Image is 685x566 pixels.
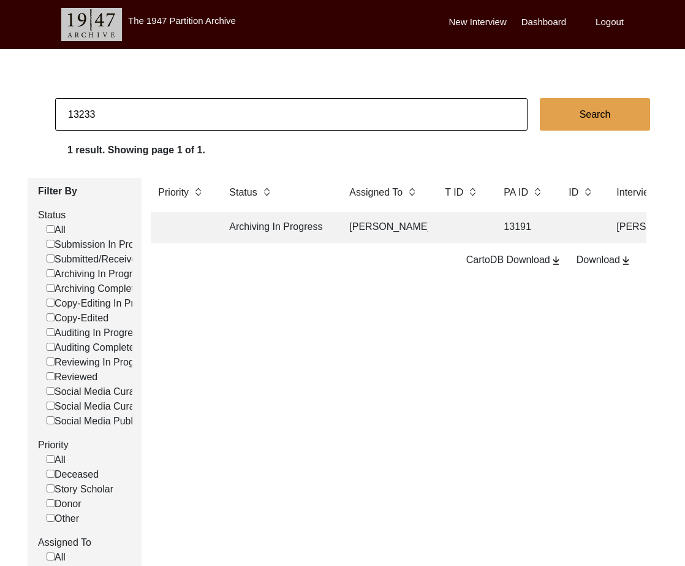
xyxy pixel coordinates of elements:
label: 1 result. Showing page 1 of 1. [67,143,205,158]
input: Other [47,514,55,522]
img: sort-button.png [533,185,542,199]
input: Reviewed [47,372,55,380]
input: Deceased [47,470,55,478]
label: Story Scholar [47,482,113,497]
input: Archiving In Progress [47,269,55,277]
img: download-button.png [620,255,632,266]
input: Copy-Edited [47,313,55,321]
label: Auditing In Progress [47,326,143,340]
label: Submitted/Received [47,252,142,267]
label: Copy-Edited [47,311,108,326]
div: CartoDB Download [466,253,562,267]
label: All [47,453,66,467]
label: Filter By [38,184,132,199]
label: Logout [596,15,624,29]
label: Copy-Editing In Progress [47,296,164,311]
input: All [47,455,55,463]
img: sort-button.png [583,185,592,199]
label: Priority [38,438,132,453]
label: Reviewing In Progress [47,355,153,370]
label: Status [38,208,132,223]
input: Archiving Completed [47,284,55,292]
input: Social Media Curation In Progress [47,387,55,395]
img: sort-button.png [407,185,416,199]
input: Social Media Curated [47,402,55,410]
label: Submission In Progress [47,237,158,252]
label: The 1947 Partition Archive [128,15,236,26]
button: Search [540,98,650,131]
img: download-button.png [550,255,562,266]
td: [PERSON_NAME] [342,212,428,243]
img: sort-button.png [194,185,202,199]
input: Auditing In Progress [47,328,55,336]
label: Donor [47,497,81,511]
label: Assigned To [38,535,132,550]
input: Story Scholar [47,484,55,492]
label: Archiving In Progress [47,267,148,281]
input: Copy-Editing In Progress [47,299,55,307]
label: Priority [158,185,189,200]
label: Deceased [47,467,99,482]
input: Search... [55,98,528,131]
label: Other [47,511,79,526]
label: Auditing Completed [47,340,140,355]
input: Submitted/Received [47,254,55,262]
input: Auditing Completed [47,343,55,351]
input: Reviewing In Progress [47,358,55,365]
label: Assigned To [349,185,403,200]
label: Reviewed [47,370,97,384]
label: New Interview [449,15,507,29]
input: All [47,225,55,233]
input: Donor [47,499,55,507]
label: Dashboard [521,15,566,29]
img: sort-button.png [468,185,477,199]
label: Status [229,185,257,200]
label: Social Media Published [47,414,156,429]
img: sort-button.png [262,185,271,199]
label: ID [569,185,578,200]
td: Archiving In Progress [222,212,332,243]
label: Social Media Curation In Progress [47,384,203,399]
label: Social Media Curated [47,399,148,414]
label: T ID [445,185,463,200]
input: Social Media Published [47,416,55,424]
label: PA ID [504,185,528,200]
input: All [47,553,55,560]
label: All [47,550,66,565]
label: All [47,223,66,237]
img: header-logo.png [61,8,122,41]
div: Download [577,253,632,267]
input: Submission In Progress [47,240,55,248]
td: 13191 [496,212,551,243]
label: Archiving Completed [47,281,145,296]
